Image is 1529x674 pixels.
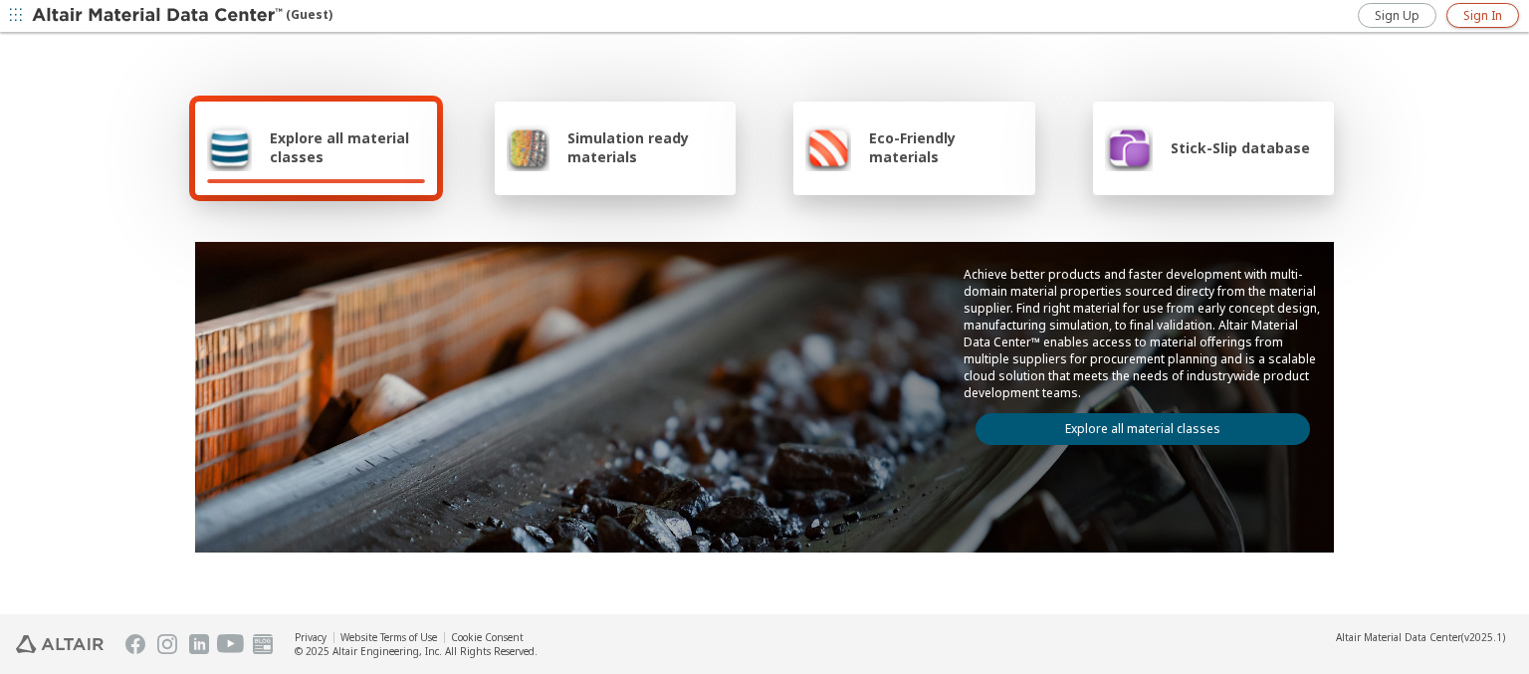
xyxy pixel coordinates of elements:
img: Eco-Friendly materials [805,123,851,171]
img: Explore all material classes [207,123,252,171]
img: Stick-Slip database [1105,123,1153,171]
div: (Guest) [32,6,332,26]
span: Eco-Friendly materials [869,128,1022,166]
a: Explore all material classes [976,413,1310,445]
div: (v2025.1) [1336,630,1505,644]
img: Altair Material Data Center [32,6,286,26]
a: Sign Up [1358,3,1436,28]
span: Explore all material classes [270,128,425,166]
div: © 2025 Altair Engineering, Inc. All Rights Reserved. [295,644,538,658]
a: Sign In [1446,3,1519,28]
a: Privacy [295,630,327,644]
p: Achieve better products and faster development with multi-domain material properties sourced dire... [964,266,1322,401]
a: Website Terms of Use [340,630,437,644]
a: Cookie Consent [451,630,524,644]
img: Simulation ready materials [507,123,549,171]
span: Sign In [1463,8,1502,24]
img: Altair Engineering [16,635,104,653]
span: Stick-Slip database [1171,138,1310,157]
span: Altair Material Data Center [1336,630,1461,644]
span: Simulation ready materials [567,128,724,166]
span: Sign Up [1375,8,1420,24]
